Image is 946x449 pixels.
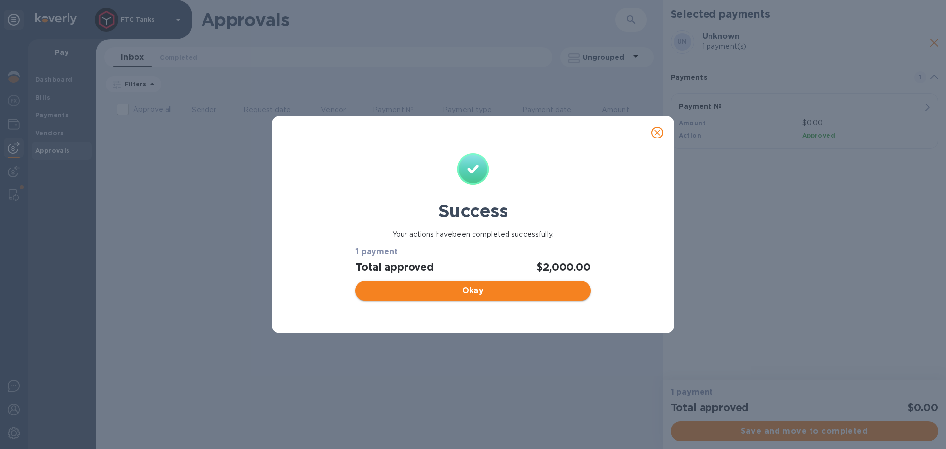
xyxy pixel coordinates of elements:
h1: Success [351,201,594,221]
h2: $2,000.00 [537,261,590,273]
button: Okay [355,281,590,301]
span: Okay [363,285,582,297]
p: Your actions have been completed successfully. [351,229,594,240]
h2: Total approved [355,261,434,273]
button: close [645,121,669,144]
h3: 1 payment [355,247,590,257]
